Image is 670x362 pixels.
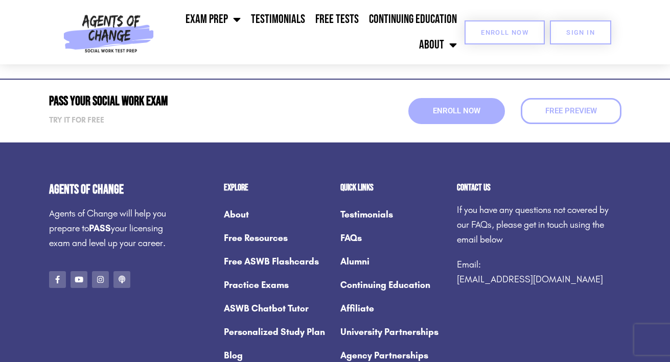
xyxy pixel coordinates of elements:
a: University Partnerships [340,320,447,344]
a: Testimonials [246,7,310,32]
a: Free Resources [414,105,525,128]
a: FAQs [414,128,525,152]
a: Free Preview [521,98,621,124]
a: Exam Prep [180,7,246,32]
a: About [224,203,330,226]
a: Enroll Now [465,20,545,44]
a: Free Resources [224,226,330,250]
a: Alumni [340,250,447,273]
span: Free Preview [545,107,597,115]
h2: Quick Links [340,183,447,192]
a: About [414,32,462,58]
a: FAQs [340,226,447,250]
a: Personalized Study Plan [224,320,330,344]
a: Free ASWB Flashcards [224,250,330,273]
ul: About [414,58,525,152]
a: Blog [414,81,525,105]
a: SIGN IN [550,20,611,44]
p: Email: [457,257,621,287]
nav: Menu [158,7,463,58]
h4: Agents of Change [49,183,173,196]
strong: Try it for free [49,115,104,125]
h2: Contact us [457,183,621,192]
a: Continuing Education [364,7,462,32]
strong: PASS [89,223,111,234]
p: Agents of Change will help you prepare to your licensing exam and level up your career. [49,206,173,250]
a: Continuing Education [340,273,447,297]
a: Free Tests [310,7,364,32]
span: If you have any questions not covered by our FAQs, please get in touch using the email below [457,204,609,245]
a: Enroll Now [408,98,505,124]
a: About Agents of Change [414,58,525,81]
a: Affiliate [340,297,447,320]
span: Enroll Now [481,29,528,36]
span: SIGN IN [566,29,595,36]
h2: Explore [224,183,330,192]
h2: Pass Your Social Work Exam [49,95,330,108]
a: ASWB Chatbot Tutor [224,297,330,320]
a: Practice Exams [224,273,330,297]
a: Testimonials [340,203,447,226]
iframe: Customer reviews powered by Trustpilot [49,61,621,74]
a: [EMAIL_ADDRESS][DOMAIN_NAME] [457,274,603,285]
